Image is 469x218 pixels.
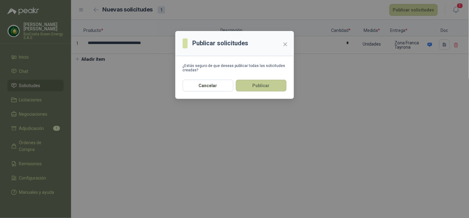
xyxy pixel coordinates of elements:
div: ¿Estás seguro de que deseas publicar todas las solicitudes creadas? [183,64,287,72]
h3: Publicar solicitudes [193,38,249,48]
button: Cancelar [183,80,233,91]
button: Publicar [236,80,287,91]
span: close [283,42,288,47]
button: Close [280,39,290,49]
